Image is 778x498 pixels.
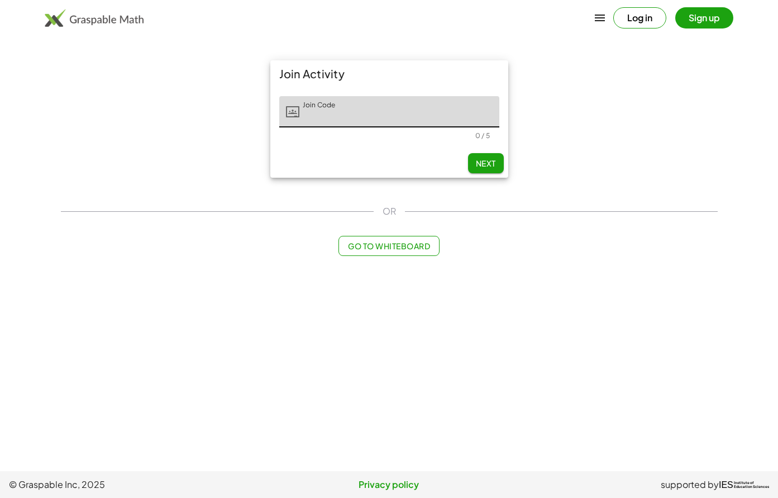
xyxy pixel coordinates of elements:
span: Next [475,158,495,168]
button: Log in [613,7,666,29]
div: 0 / 5 [475,131,490,140]
button: Next [468,153,504,173]
button: Sign up [675,7,733,29]
span: supported by [661,478,719,491]
span: IES [719,480,733,490]
div: Join Activity [270,60,508,87]
span: Institute of Education Sciences [734,481,769,489]
span: OR [383,205,396,218]
span: Go to Whiteboard [348,241,430,251]
a: Privacy policy [262,478,516,491]
span: © Graspable Inc, 2025 [9,478,262,491]
a: IESInstitute ofEducation Sciences [719,478,769,491]
button: Go to Whiteboard [338,236,440,256]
